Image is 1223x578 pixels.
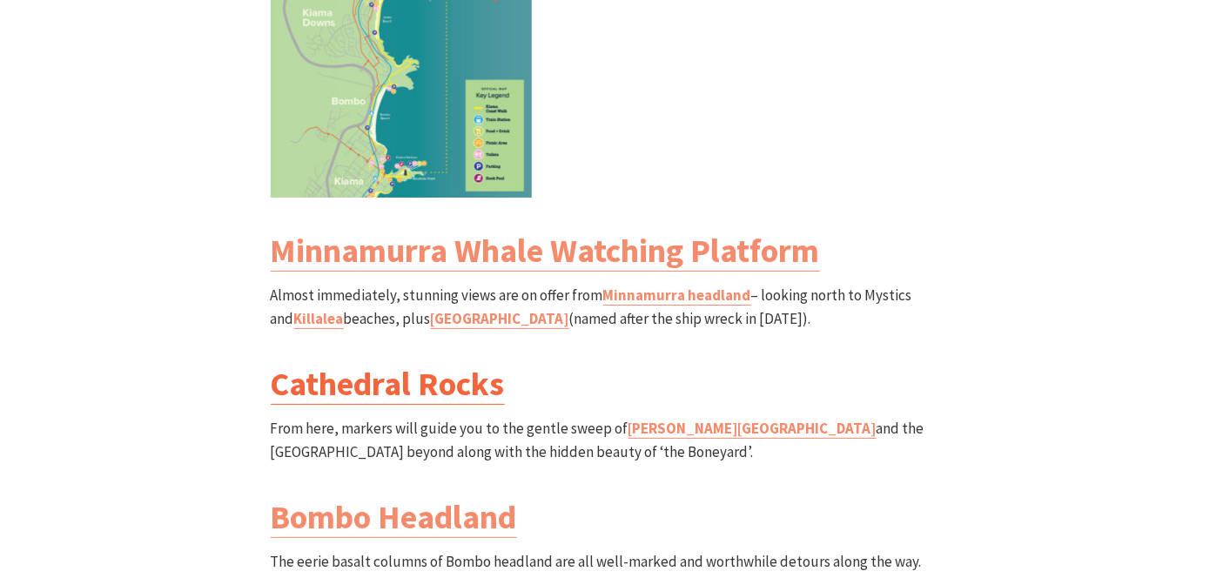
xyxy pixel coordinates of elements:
a: Bombo Headland [271,496,517,538]
a: [GEOGRAPHIC_DATA] [431,309,569,329]
p: From here, markers will guide you to the gentle sweep of and the [GEOGRAPHIC_DATA] beyond along w... [271,417,953,464]
a: Minnamurra Whale Watching Platform [271,230,820,272]
a: Cathedral Rocks [271,363,505,405]
a: Killalea [294,309,344,329]
a: Minnamurra headland [603,286,751,306]
a: [PERSON_NAME][GEOGRAPHIC_DATA] [628,419,877,439]
p: Almost immediately, stunning views are on offer from – looking north to Mystics and beaches, plus... [271,284,953,331]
